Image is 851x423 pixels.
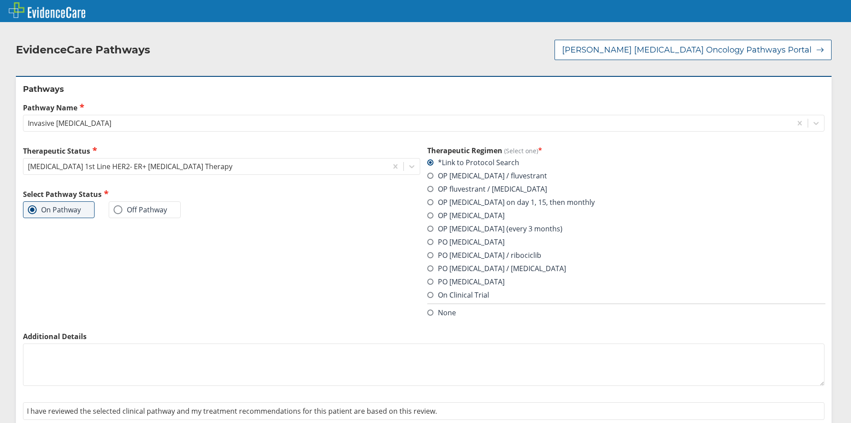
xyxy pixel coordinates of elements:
[114,205,167,214] label: Off Pathway
[23,102,824,113] label: Pathway Name
[427,146,824,155] h3: Therapeutic Regimen
[27,406,437,416] span: I have reviewed the selected clinical pathway and my treatment recommendations for this patient a...
[427,197,595,207] label: OP [MEDICAL_DATA] on day 1, 15, then monthly
[427,237,505,247] label: PO [MEDICAL_DATA]
[9,2,85,18] img: EvidenceCare
[427,158,519,167] label: *Link to Protocol Search
[427,184,547,194] label: OP fluvestrant / [MEDICAL_DATA]
[427,171,547,181] label: OP [MEDICAL_DATA] / fluvestrant
[23,146,420,156] label: Therapeutic Status
[427,264,566,273] label: PO [MEDICAL_DATA] / [MEDICAL_DATA]
[28,205,81,214] label: On Pathway
[427,224,562,234] label: OP [MEDICAL_DATA] (every 3 months)
[23,332,824,341] label: Additional Details
[504,147,538,155] span: (Select one)
[28,162,232,171] div: [MEDICAL_DATA] 1st Line HER2- ER+ [MEDICAL_DATA] Therapy
[427,290,489,300] label: On Clinical Trial
[427,308,456,317] label: None
[562,45,812,55] span: [PERSON_NAME] [MEDICAL_DATA] Oncology Pathways Portal
[427,277,505,287] label: PO [MEDICAL_DATA]
[23,189,420,199] h2: Select Pathway Status
[427,250,541,260] label: PO [MEDICAL_DATA] / ribociclib
[427,211,505,220] label: OP [MEDICAL_DATA]
[28,118,111,128] div: Invasive [MEDICAL_DATA]
[16,43,150,57] h2: EvidenceCare Pathways
[555,40,832,60] button: [PERSON_NAME] [MEDICAL_DATA] Oncology Pathways Portal
[23,84,824,94] h2: Pathways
